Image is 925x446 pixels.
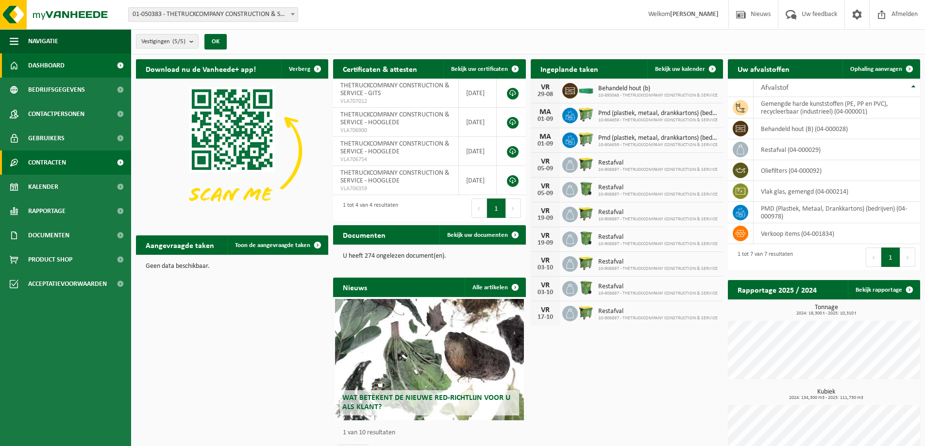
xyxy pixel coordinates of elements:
[598,142,718,148] span: 10-904659 - THETRUCKCOMPANY CONSTRUCTION & SERVICE
[733,396,920,400] span: 2024: 134,300 m3 - 2025: 111,730 m3
[28,53,65,78] span: Dashboard
[733,389,920,400] h3: Kubiek
[28,175,58,199] span: Kalender
[536,133,555,141] div: MA
[146,263,319,270] p: Geen data beschikbaar.
[136,79,328,223] img: Download de VHEPlus App
[578,255,594,271] img: WB-1100-HPE-GN-50
[443,59,525,79] a: Bekijk uw certificaten
[578,85,594,94] img: HK-XC-20-GN-00
[536,232,555,240] div: VR
[754,118,920,139] td: behandeld hout (B) (04-000028)
[733,304,920,316] h3: Tonnage
[536,116,555,123] div: 01-09
[227,235,327,255] a: Toon de aangevraagde taken
[136,59,266,78] h2: Download nu de Vanheede+ app!
[28,102,84,126] span: Contactpersonen
[172,38,185,45] count: (5/5)
[459,166,497,195] td: [DATE]
[598,117,718,123] span: 10-904659 - THETRUCKCOMPANY CONSTRUCTION & SERVICE
[598,110,718,117] span: Pmd (plastiek, metaal, drankkartons) (bedrijven)
[761,84,789,92] span: Afvalstof
[536,190,555,197] div: 05-09
[340,82,450,97] span: THETRUCKCOMPANY CONSTRUCTION & SERVICE - GITS
[447,232,508,238] span: Bekijk uw documenten
[598,93,718,99] span: 10-895048 - THETRUCKCOMPANY CONSTRUCTION & SERVICE
[881,248,900,267] button: 1
[459,137,497,166] td: [DATE]
[598,192,718,198] span: 10-906897 - THETRUCKCOMPANY CONSTRUCTION & SERVICE
[340,185,451,193] span: VLA706359
[459,79,497,108] td: [DATE]
[900,248,915,267] button: Next
[598,315,718,321] span: 10-906897 - THETRUCKCOMPANY CONSTRUCTION & SERVICE
[28,150,66,175] span: Contracten
[536,215,555,222] div: 19-09
[598,159,718,167] span: Restafval
[136,235,224,254] h2: Aangevraagde taken
[598,283,718,291] span: Restafval
[578,280,594,296] img: WB-0370-HPE-GN-50
[754,160,920,181] td: oliefilters (04-000092)
[848,280,919,299] a: Bekijk rapportage
[536,207,555,215] div: VR
[578,156,594,172] img: WB-1100-HPE-GN-50
[754,181,920,202] td: vlak glas, gemengd (04-000214)
[536,182,555,190] div: VR
[536,306,555,314] div: VR
[598,308,718,315] span: Restafval
[598,134,718,142] span: Pmd (plastiek, metaal, drankkartons) (bedrijven)
[754,202,920,223] td: PMD (Plastiek, Metaal, Drankkartons) (bedrijven) (04-000978)
[451,66,508,72] span: Bekijk uw certificaten
[842,59,919,79] a: Ophaling aanvragen
[536,264,555,271] div: 03-10
[28,78,85,102] span: Bedrijfsgegevens
[655,66,705,72] span: Bekijk uw kalender
[28,29,58,53] span: Navigatie
[340,127,451,134] span: VLA706900
[598,216,718,222] span: 10-906897 - THETRUCKCOMPANY CONSTRUCTION & SERVICE
[28,248,72,272] span: Product Shop
[536,158,555,165] div: VR
[733,247,793,268] div: 1 tot 7 van 7 resultaten
[471,198,487,218] button: Previous
[28,199,66,223] span: Rapportage
[506,198,521,218] button: Next
[338,198,398,219] div: 1 tot 4 van 4 resultaten
[578,304,594,321] img: WB-1100-HPE-GN-50
[536,257,555,264] div: VR
[141,34,185,49] span: Vestigingen
[598,266,718,272] span: 10-906897 - THETRUCKCOMPANY CONSTRUCTION & SERVICE
[340,156,451,164] span: VLA706754
[733,311,920,316] span: 2024: 19,300 t - 2025: 10,310 t
[578,106,594,123] img: WB-0660-HPE-GN-50
[578,181,594,197] img: WB-0370-HPE-GN-50
[340,111,450,126] span: THETRUCKCOMPANY CONSTRUCTION & SERVICE - HOOGLEDE
[598,184,718,192] span: Restafval
[728,280,826,299] h2: Rapportage 2025 / 2024
[578,131,594,148] img: WB-0660-HPE-GN-50
[850,66,902,72] span: Ophaling aanvragen
[598,167,718,173] span: 10-906897 - THETRUCKCOMPANY CONSTRUCTION & SERVICE
[204,34,227,50] button: OK
[439,225,525,245] a: Bekijk uw documenten
[647,59,722,79] a: Bekijk uw kalender
[536,281,555,289] div: VR
[289,66,310,72] span: Verberg
[28,223,69,248] span: Documenten
[536,165,555,172] div: 05-09
[28,272,107,296] span: Acceptatievoorwaarden
[536,141,555,148] div: 01-09
[578,205,594,222] img: WB-1100-HPE-GN-50
[866,248,881,267] button: Previous
[754,97,920,118] td: gemengde harde kunststoffen (PE, PP en PVC), recycleerbaar (industrieel) (04-000001)
[465,278,525,297] a: Alle artikelen
[340,169,450,184] span: THETRUCKCOMPANY CONSTRUCTION & SERVICE - HOOGLEDE
[531,59,608,78] h2: Ingeplande taken
[598,258,718,266] span: Restafval
[335,299,523,420] a: Wat betekent de nieuwe RED-richtlijn voor u als klant?
[728,59,799,78] h2: Uw afvalstoffen
[536,314,555,321] div: 17-10
[128,7,298,22] span: 01-050383 - THETRUCKCOMPANY CONSTRUCTION & SERVICE - GITS
[281,59,327,79] button: Verberg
